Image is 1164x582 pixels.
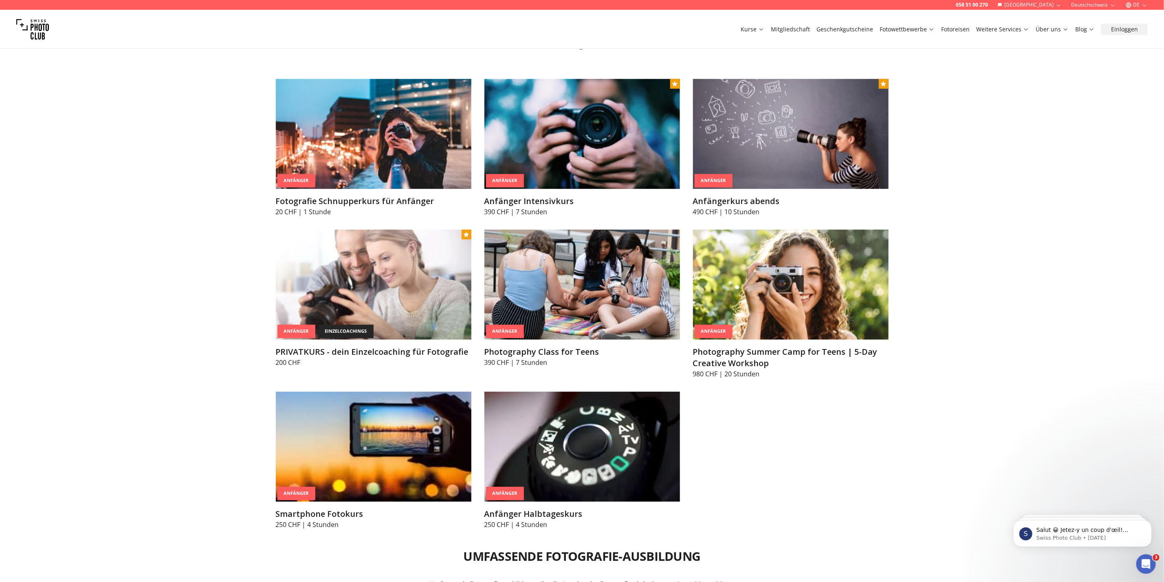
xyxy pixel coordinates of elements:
iframe: Intercom live chat [1136,554,1156,574]
a: Fotografie Schnupperkurs für AnfängerAnfängerFotografie Schnupperkurs für Anfänger20 CHF | 1 Stunde [276,79,471,217]
button: Weitere Services [973,24,1032,35]
a: Photography Summer Camp for Teens | 5-Day Creative WorkshopAnfängerPhotography Summer Camp for Te... [693,230,889,379]
img: Anfänger Intensivkurs [484,79,680,189]
a: Photography Class for TeensAnfängerPhotography Class for Teens390 CHF | 7 Stunden [484,230,680,367]
a: Blog [1075,25,1095,33]
img: Smartphone Fotokurs [276,392,471,502]
div: Anfänger [695,325,733,338]
img: Swiss photo club [16,13,49,46]
p: 250 CHF | 4 Stunden [276,520,471,529]
p: 490 CHF | 10 Stunden [693,207,889,217]
a: Kurse [741,25,764,33]
img: Fotografie Schnupperkurs für Anfänger [276,79,471,189]
button: Über uns [1032,24,1072,35]
p: 20 CHF | 1 Stunde [276,207,471,217]
button: Fotowettbewerbe [876,24,938,35]
div: Anfänger [486,487,524,501]
img: Photography Class for Teens [484,230,680,340]
button: Einloggen [1101,24,1148,35]
h3: Anfänger Intensivkurs [484,195,680,207]
a: Fotoreisen [941,25,970,33]
h2: Umfassende Fotografie-Ausbildung [464,549,701,564]
h3: Smartphone Fotokurs [276,508,471,520]
h3: Anfänger Halbtageskurs [484,508,680,520]
h3: Anfängerkurs abends [693,195,889,207]
p: 980 CHF | 20 Stunden [693,369,889,379]
a: Über uns [1036,25,1069,33]
p: 200 CHF [276,358,471,367]
a: Geschenkgutscheine [816,25,873,33]
a: 058 51 00 270 [956,2,988,8]
p: 390 CHF | 7 Stunden [484,207,680,217]
img: Anfänger Halbtageskurs [484,392,680,502]
button: Mitgliedschaft [768,24,813,35]
a: Anfänger HalbtageskursAnfängerAnfänger Halbtageskurs250 CHF | 4 Stunden [484,392,680,529]
div: Anfänger [277,325,315,338]
div: Anfänger [486,174,524,188]
p: 250 CHF | 4 Stunden [484,520,680,529]
a: Smartphone FotokursAnfängerSmartphone Fotokurs250 CHF | 4 Stunden [276,392,471,529]
a: Weitere Services [976,25,1029,33]
h3: Photography Class for Teens [484,346,680,358]
button: Kurse [737,24,768,35]
div: Anfänger [486,325,524,338]
h3: PRIVATKURS - dein Einzelcoaching für Fotografie [276,346,471,358]
span: 3 [1153,554,1160,561]
img: Anfängerkurs abends [693,79,889,189]
button: Geschenkgutscheine [813,24,876,35]
button: Blog [1072,24,1098,35]
div: Anfänger [277,174,315,188]
a: Mitgliedschaft [771,25,810,33]
img: Photography Summer Camp for Teens | 5-Day Creative Workshop [693,230,889,340]
div: Anfänger [695,174,733,188]
h3: Fotografie Schnupperkurs für Anfänger [276,195,471,207]
a: PRIVATKURS - dein Einzelcoaching für FotografieAnfängereinzelcoachingsPRIVATKURS - dein Einzelcoa... [276,230,471,367]
a: Anfänger IntensivkursAnfängerAnfänger Intensivkurs390 CHF | 7 Stunden [484,79,680,217]
a: Anfängerkurs abendsAnfängerAnfängerkurs abends490 CHF | 10 Stunden [693,79,889,217]
button: Fotoreisen [938,24,973,35]
p: 390 CHF | 7 Stunden [484,358,680,367]
h3: Photography Summer Camp for Teens | 5-Day Creative Workshop [693,346,889,369]
iframe: Intercom notifications message [1001,503,1164,560]
div: Anfänger [277,487,315,501]
img: PRIVATKURS - dein Einzelcoaching für Fotografie [276,230,471,340]
a: Fotowettbewerbe [880,25,935,33]
div: einzelcoachings [319,325,374,338]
